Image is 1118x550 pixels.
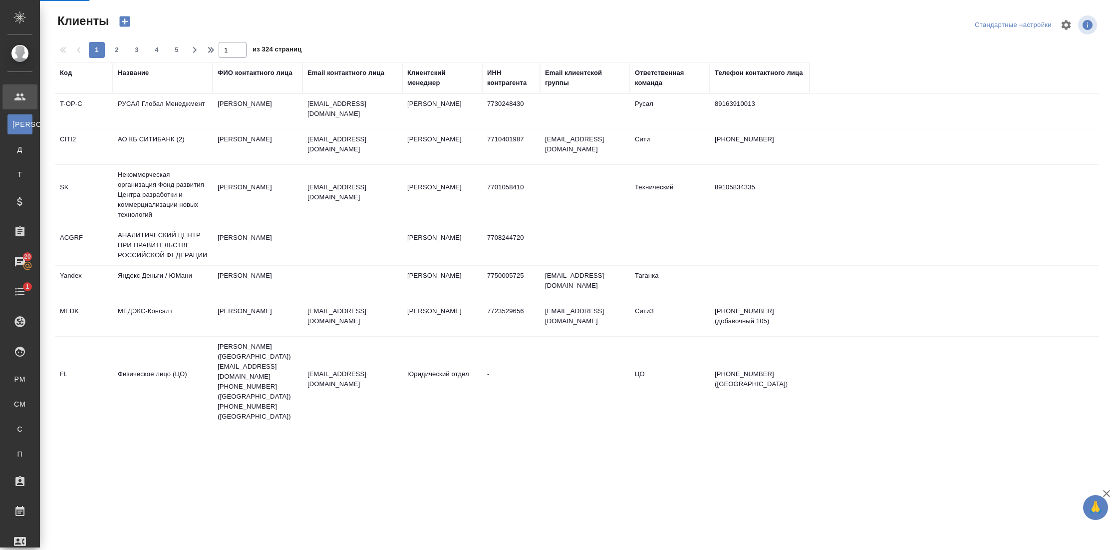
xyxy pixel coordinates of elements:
span: 4 [149,45,165,55]
td: [PERSON_NAME] ([GEOGRAPHIC_DATA]) [EMAIL_ADDRESS][DOMAIN_NAME] [PHONE_NUMBER] ([GEOGRAPHIC_DATA])... [213,337,302,427]
td: [PERSON_NAME] [213,266,302,301]
td: - [482,364,540,399]
td: РУСАЛ Глобал Менеджмент [113,94,213,129]
td: Яндекс Деньги / ЮМани [113,266,213,301]
div: ФИО контактного лица [218,68,292,78]
p: [EMAIL_ADDRESS][DOMAIN_NAME] [307,306,397,326]
p: [EMAIL_ADDRESS][DOMAIN_NAME] [307,134,397,154]
div: Ответственная команда [635,68,705,88]
td: Физическое лицо (ЦО) [113,364,213,399]
a: Т [7,164,32,184]
div: ИНН контрагента [487,68,535,88]
a: Д [7,139,32,159]
div: Клиентский менеджер [407,68,477,88]
td: Русал [630,94,710,129]
p: 89163910013 [715,99,805,109]
span: Клиенты [55,13,109,29]
a: П [7,444,32,464]
span: CM [12,399,27,409]
span: 1 [19,282,35,292]
a: [PERSON_NAME] [7,114,32,134]
td: SK [55,177,113,212]
div: Название [118,68,149,78]
span: 5 [169,45,185,55]
td: АНАЛИТИЧЕСКИЙ ЦЕНТР ПРИ ПРАВИТЕЛЬСТВЕ РОССИЙСКОЙ ФЕДЕРАЦИИ [113,225,213,265]
p: [EMAIL_ADDRESS][DOMAIN_NAME] [307,182,397,202]
button: 2 [109,42,125,58]
a: CM [7,394,32,414]
div: Email клиентской группы [545,68,625,88]
span: Т [12,169,27,179]
div: Телефон контактного лица [715,68,803,78]
td: Юридический отдел [402,364,482,399]
span: 2 [109,45,125,55]
td: [PERSON_NAME] [213,228,302,263]
span: П [12,449,27,459]
td: [PERSON_NAME] [402,177,482,212]
td: [PERSON_NAME] [402,266,482,301]
td: Сити3 [630,301,710,336]
td: [EMAIL_ADDRESS][DOMAIN_NAME] [540,301,630,336]
td: [PERSON_NAME] [213,129,302,164]
span: С [12,424,27,434]
td: Некоммерческая организация Фонд развития Центра разработки и коммерциализации новых технологий [113,165,213,225]
span: Посмотреть информацию [1078,15,1099,34]
td: [EMAIL_ADDRESS][DOMAIN_NAME] [540,129,630,164]
td: Yandex [55,266,113,301]
td: ЦО [630,364,710,399]
td: [EMAIL_ADDRESS][DOMAIN_NAME] [540,266,630,301]
td: 7701058410 [482,177,540,212]
td: АО КБ СИТИБАНК (2) [113,129,213,164]
td: 7730248430 [482,94,540,129]
td: MEDK [55,301,113,336]
p: [EMAIL_ADDRESS][DOMAIN_NAME] [307,369,397,389]
td: Сити [630,129,710,164]
a: 20 [2,249,37,274]
button: 4 [149,42,165,58]
a: PM [7,369,32,389]
a: С [7,419,32,439]
button: 3 [129,42,145,58]
td: Технический [630,177,710,212]
span: PM [12,374,27,384]
span: 20 [18,252,37,262]
p: 89105834335 [715,182,805,192]
button: 🙏 [1083,495,1108,520]
button: Создать [113,13,137,30]
div: Email контактного лица [307,68,384,78]
p: [PHONE_NUMBER] ([GEOGRAPHIC_DATA]) [715,369,805,389]
td: [PERSON_NAME] [402,301,482,336]
td: [PERSON_NAME] [213,94,302,129]
td: [PERSON_NAME] [402,228,482,263]
span: из 324 страниц [253,43,301,58]
td: [PERSON_NAME] [402,129,482,164]
td: FL [55,364,113,399]
td: ACGRF [55,228,113,263]
p: [PHONE_NUMBER] [715,134,805,144]
td: [PERSON_NAME] [402,94,482,129]
td: 7750005725 [482,266,540,301]
p: [PHONE_NUMBER] (добавочный 105) [715,306,805,326]
td: T-OP-C [55,94,113,129]
div: Код [60,68,72,78]
td: 7723529656 [482,301,540,336]
span: [PERSON_NAME] [12,119,27,129]
td: CITI2 [55,129,113,164]
td: Таганка [630,266,710,301]
td: [PERSON_NAME] [213,177,302,212]
td: [PERSON_NAME] [213,301,302,336]
span: 🙏 [1087,497,1104,518]
span: Настроить таблицу [1054,13,1078,37]
td: 7708244720 [482,228,540,263]
button: 5 [169,42,185,58]
span: Д [12,144,27,154]
p: [EMAIL_ADDRESS][DOMAIN_NAME] [307,99,397,119]
span: 3 [129,45,145,55]
a: 1 [2,279,37,304]
td: 7710401987 [482,129,540,164]
div: split button [972,17,1054,33]
td: МЕДЭКС-Консалт [113,301,213,336]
